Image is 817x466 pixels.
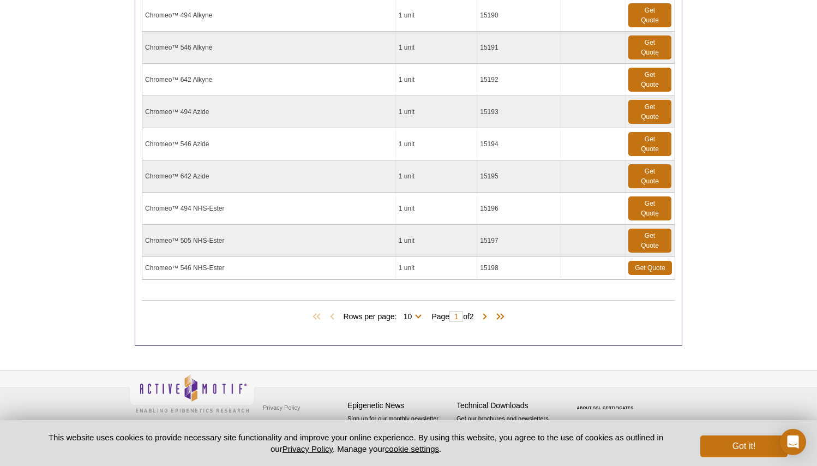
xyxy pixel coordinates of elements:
[477,64,561,96] td: 15192
[628,229,671,253] a: Get Quote
[396,225,477,257] td: 1 unit
[396,64,477,96] td: 1 unit
[327,312,338,322] span: Previous Page
[142,160,396,193] td: Chromeo™ 642 Azide
[477,128,561,160] td: 15194
[142,193,396,225] td: Chromeo™ 494 NHS-Ester
[628,100,671,124] a: Get Quote
[628,164,671,188] a: Get Quote
[396,193,477,225] td: 1 unit
[142,96,396,128] td: Chromeo™ 494 Azide
[396,257,477,279] td: 1 unit
[142,64,396,96] td: Chromeo™ 642 Alkyne
[260,399,303,416] a: Privacy Policy
[456,414,560,442] p: Get our brochures and newsletters, or request them by mail.
[142,257,396,279] td: Chromeo™ 546 NHS-Ester
[477,225,561,257] td: 15197
[477,96,561,128] td: 15193
[479,312,490,322] span: Next Page
[477,160,561,193] td: 15195
[347,414,451,451] p: Sign up for our monthly newsletter highlighting recent publications in the field of epigenetics.
[310,312,327,322] span: First Page
[142,225,396,257] td: Chromeo™ 505 NHS-Ester
[490,312,507,322] span: Last Page
[628,196,671,220] a: Get Quote
[343,310,426,321] span: Rows per page:
[396,128,477,160] td: 1 unit
[456,401,560,410] h4: Technical Downloads
[470,312,474,321] span: 2
[477,257,561,279] td: 15198
[385,444,439,453] button: cookie settings
[628,132,671,156] a: Get Quote
[142,128,396,160] td: Chromeo™ 546 Azide
[477,32,561,64] td: 15191
[396,160,477,193] td: 1 unit
[477,193,561,225] td: 15196
[396,96,477,128] td: 1 unit
[283,444,333,453] a: Privacy Policy
[29,432,682,455] p: This website uses cookies to provide necessary site functionality and improve your online experie...
[780,429,806,455] div: Open Intercom Messenger
[566,390,647,414] table: Click to Verify - This site chose Symantec SSL for secure e-commerce and confidential communicati...
[347,401,451,410] h4: Epigenetic News
[628,68,671,92] a: Get Quote
[577,406,634,410] a: ABOUT SSL CERTIFICATES
[426,311,479,322] span: Page of
[129,371,255,415] img: Active Motif,
[396,32,477,64] td: 1 unit
[628,3,671,27] a: Get Quote
[628,261,672,275] a: Get Quote
[260,416,317,432] a: Terms & Conditions
[142,32,396,64] td: Chromeo™ 546 Alkyne
[628,35,671,59] a: Get Quote
[700,435,788,457] button: Got it!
